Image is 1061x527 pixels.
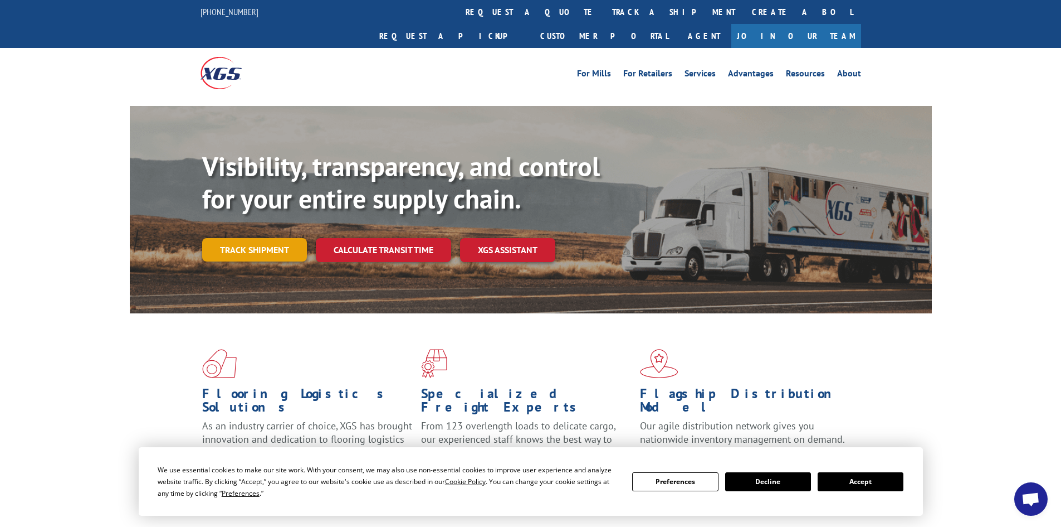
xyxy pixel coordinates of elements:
p: From 123 overlength loads to delicate cargo, our experienced staff knows the best way to move you... [421,419,632,469]
h1: Flagship Distribution Model [640,387,850,419]
a: Track shipment [202,238,307,262]
a: Advantages [728,69,774,81]
a: XGS ASSISTANT [460,238,555,262]
button: Accept [818,472,903,491]
h1: Specialized Freight Experts [421,387,632,419]
a: Services [684,69,716,81]
a: For Mills [577,69,611,81]
b: Visibility, transparency, and control for your entire supply chain. [202,149,600,216]
span: Our agile distribution network gives you nationwide inventory management on demand. [640,419,845,446]
img: xgs-icon-focused-on-flooring-red [421,349,447,378]
button: Preferences [632,472,718,491]
a: About [837,69,861,81]
img: xgs-icon-total-supply-chain-intelligence-red [202,349,237,378]
a: For Retailers [623,69,672,81]
span: As an industry carrier of choice, XGS has brought innovation and dedication to flooring logistics... [202,419,412,459]
a: Request a pickup [371,24,532,48]
div: We use essential cookies to make our site work. With your consent, we may also use non-essential ... [158,464,619,499]
img: xgs-icon-flagship-distribution-model-red [640,349,678,378]
a: Customer Portal [532,24,677,48]
h1: Flooring Logistics Solutions [202,387,413,419]
div: Cookie Consent Prompt [139,447,923,516]
a: Join Our Team [731,24,861,48]
span: Cookie Policy [445,477,486,486]
a: Resources [786,69,825,81]
button: Decline [725,472,811,491]
a: Open chat [1014,482,1048,516]
a: Agent [677,24,731,48]
a: Calculate transit time [316,238,451,262]
a: [PHONE_NUMBER] [201,6,258,17]
span: Preferences [222,489,260,498]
